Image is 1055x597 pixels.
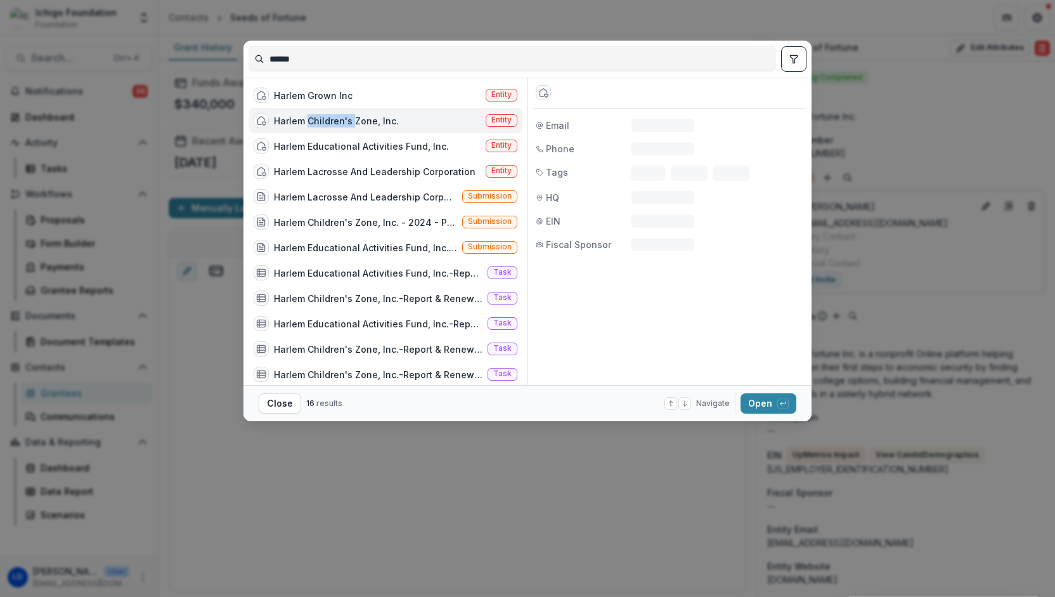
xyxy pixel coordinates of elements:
span: Tags [546,166,568,179]
span: 16 [306,398,314,408]
div: Harlem Children's Zone, Inc. [274,114,399,128]
span: Task [493,318,512,327]
span: EIN [546,214,560,228]
div: Harlem Educational Activities Fund, Inc.-Report & Renewal Application [274,266,482,280]
span: HQ [546,191,559,204]
span: results [316,398,342,408]
span: Submission [468,217,512,226]
span: Task [493,268,512,277]
div: Harlem Educational Activities Fund, Inc. [274,140,449,153]
span: Task [493,293,512,302]
div: Harlem Educational Activities Fund, Inc.-Report & Renewal Application [274,317,482,331]
div: Harlem Children's Zone, Inc.-Report & Renewal Application [274,368,482,381]
span: Entity [491,90,512,99]
span: Navigate [696,398,730,409]
span: Task [493,344,512,353]
span: Task [493,369,512,378]
span: Submission [468,192,512,200]
button: Close [259,393,301,414]
span: Phone [546,142,574,155]
button: toggle filters [781,46,806,72]
span: Entity [491,141,512,150]
span: Entity [491,115,512,124]
div: Harlem Children's Zone, Inc.-Report & Renewal Application [274,292,482,305]
span: Email [546,119,569,132]
div: Harlem Educational Activities Fund, Inc. - 2024 [274,241,457,254]
span: Submission [468,242,512,251]
div: Harlem Lacrosse And Leadership Corporation - 2025 - Vetting Form [274,190,457,204]
div: Harlem Lacrosse And Leadership Corporation [274,165,476,178]
div: Harlem Children's Zone, Inc. - 2024 - Program [274,216,457,229]
span: Entity [491,166,512,175]
div: Harlem Children's Zone, Inc.-Report & Renewal Application [274,343,482,356]
div: Harlem Grown Inc [274,89,353,102]
button: Open [741,393,796,414]
span: Fiscal Sponsor [546,238,611,251]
